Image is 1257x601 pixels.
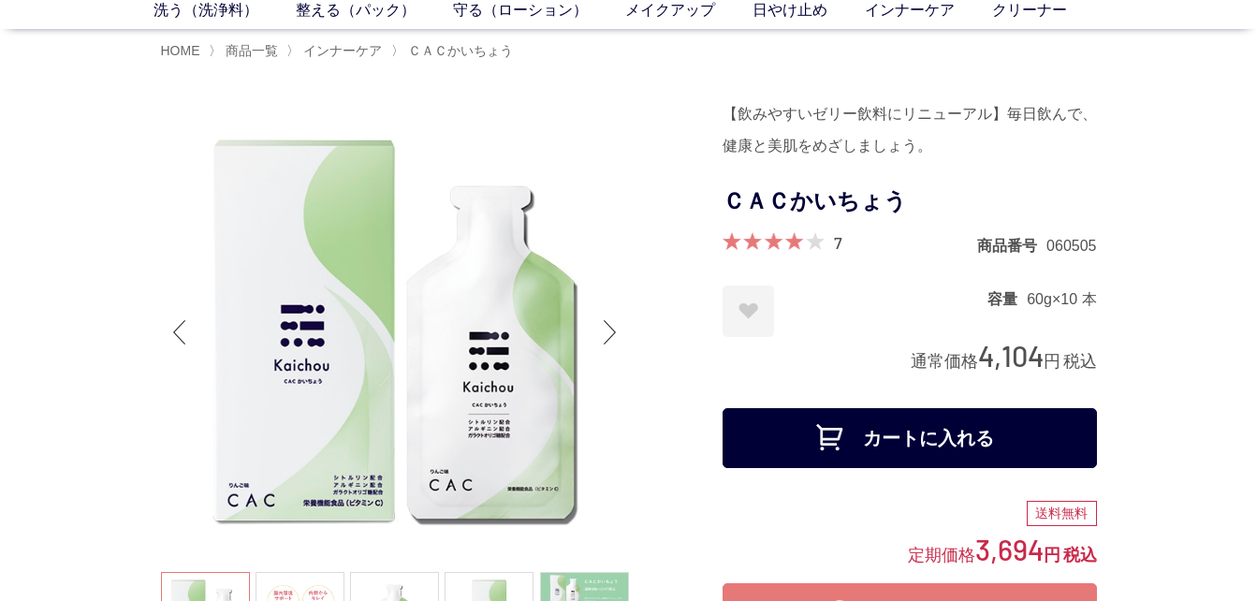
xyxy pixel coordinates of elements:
div: 【飲みやすいゼリー飲料にリニューアル】毎日飲んで、健康と美肌をめざしましょう。 [723,98,1097,162]
a: インナーケア [300,43,382,58]
span: ＣＡＣかいちょう [408,43,513,58]
span: 定期価格 [908,544,975,564]
span: 3,694 [975,532,1044,566]
button: カートに入れる [723,408,1097,468]
a: HOME [161,43,200,58]
dd: 060505 [1046,236,1096,256]
div: 送料無料 [1027,501,1097,527]
img: ＣＡＣかいちょう [161,98,629,566]
a: お気に入りに登録する [723,286,774,337]
span: 商品一覧 [226,43,278,58]
dd: 60g×10 本 [1027,289,1096,309]
dt: 商品番号 [977,236,1046,256]
span: 円 [1044,546,1060,564]
a: 7 [834,232,842,253]
a: 商品一覧 [222,43,278,58]
li: 〉 [391,42,518,60]
dt: 容量 [987,289,1027,309]
span: 4,104 [978,338,1044,373]
h1: ＣＡＣかいちょう [723,181,1097,223]
div: Previous slide [161,295,198,370]
li: 〉 [209,42,283,60]
span: 税込 [1063,352,1097,371]
li: 〉 [286,42,387,60]
span: インナーケア [303,43,382,58]
span: 通常価格 [911,352,978,371]
span: 円 [1044,352,1060,371]
span: 税込 [1063,546,1097,564]
a: ＣＡＣかいちょう [404,43,513,58]
div: Next slide [592,295,629,370]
